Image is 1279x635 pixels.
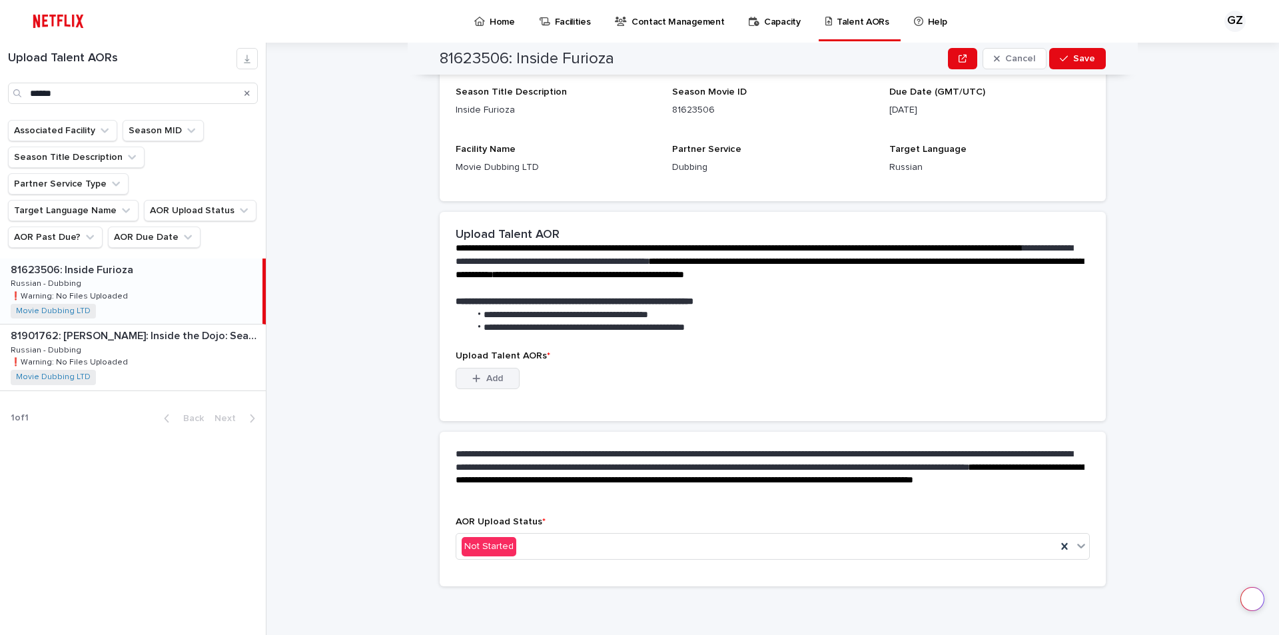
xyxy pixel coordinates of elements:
[672,145,741,154] span: Partner Service
[11,343,84,355] p: Russian - Dubbing
[214,414,244,423] span: Next
[108,227,201,248] button: AOR Due Date
[8,147,145,168] button: Season Title Description
[11,277,84,289] p: Russian - Dubbing
[456,103,656,117] p: Inside Furioza
[8,227,103,248] button: AOR Past Due?
[153,412,209,424] button: Back
[456,87,567,97] span: Season Title Description
[462,537,516,556] div: Not Started
[123,120,204,141] button: Season MID
[456,228,560,243] h2: Upload Talent AOR
[889,161,1090,175] p: Russian
[1073,54,1095,63] span: Save
[456,351,550,360] span: Upload Talent AORs
[16,372,91,382] a: Movie Dubbing LTD
[16,307,91,316] a: Movie Dubbing LTD
[8,83,258,104] input: Search
[8,120,117,141] button: Associated Facility
[11,355,131,367] p: ❗️Warning: No Files Uploaded
[27,8,90,35] img: ifQbXi3ZQGMSEF7WDB7W
[889,87,985,97] span: Due Date (GMT/UTC)
[889,145,967,154] span: Target Language
[456,517,546,526] span: AOR Upload Status
[175,414,204,423] span: Back
[440,49,614,69] h2: 81623506: Inside Furioza
[1005,54,1035,63] span: Cancel
[11,327,263,342] p: 81901762: [PERSON_NAME]: Inside the Dojo: Season 1
[672,87,747,97] span: Season Movie ID
[209,412,266,424] button: Next
[889,103,1090,117] p: [DATE]
[672,103,873,117] p: 81623506
[144,200,256,221] button: AOR Upload Status
[456,145,516,154] span: Facility Name
[8,200,139,221] button: Target Language Name
[11,261,136,277] p: 81623506: Inside Furioza
[8,173,129,195] button: Partner Service Type
[8,51,236,66] h1: Upload Talent AORs
[486,374,503,383] span: Add
[456,368,520,389] button: Add
[456,161,656,175] p: Movie Dubbing LTD
[1049,48,1106,69] button: Save
[983,48,1047,69] button: Cancel
[672,161,873,175] p: Dubbing
[11,289,131,301] p: ❗️Warning: No Files Uploaded
[1224,11,1246,32] div: GZ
